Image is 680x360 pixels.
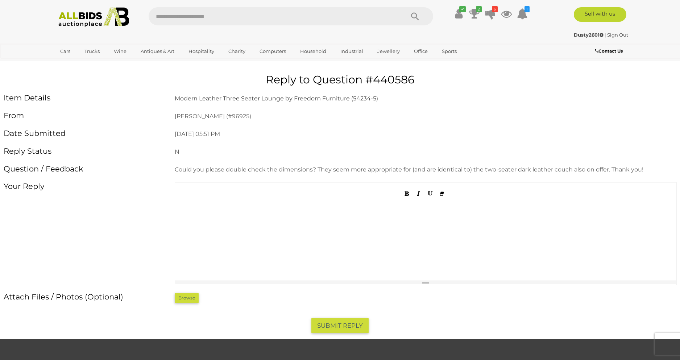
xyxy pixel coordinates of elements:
i: 5 [492,6,498,12]
i: ✔ [459,6,466,12]
b: Contact Us [595,48,623,54]
a: Cars [55,45,75,57]
span: | [605,32,606,38]
button: Search [397,7,433,25]
a: Sell with us [574,7,626,22]
a: 5 [485,7,496,20]
a: Industrial [336,45,368,57]
a: Dusty2601 [574,32,605,38]
a: Antiques & Art [136,45,179,57]
a: Household [295,45,331,57]
a: Wine [109,45,131,57]
a: Modern Leather Three Seater Lounge by Freedom Furniture (54234-5) [175,95,378,102]
a: Contact Us [595,47,625,55]
button: SUBMIT REPLY [311,318,369,334]
a: Trucks [80,45,104,57]
h1: Reply to Question #440586 [4,74,676,86]
a: 1 [517,7,528,20]
i: 2 [476,6,482,12]
a: Office [409,45,432,57]
a: 2 [469,7,480,20]
a: Sign Out [607,32,628,38]
div: resize [175,281,676,284]
a: Jewellery [373,45,405,57]
div: Browse [175,293,199,303]
i: 1 [524,6,530,12]
strong: Dusty2601 [574,32,604,38]
a: Sports [437,45,461,57]
a: Charity [224,45,250,57]
img: Allbids.com.au [54,7,133,27]
a: ✔ [453,7,464,20]
a: Computers [255,45,291,57]
a: Hospitality [184,45,219,57]
a: [GEOGRAPHIC_DATA] [55,57,116,69]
